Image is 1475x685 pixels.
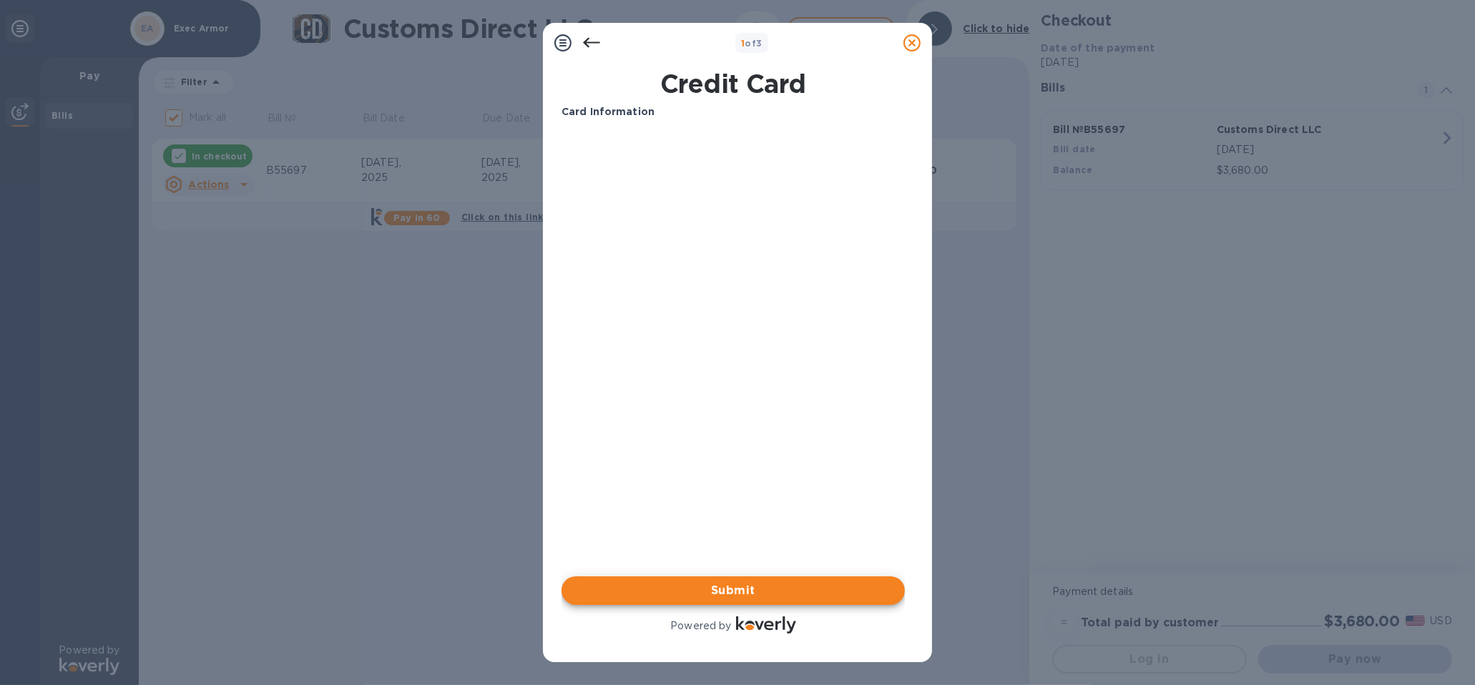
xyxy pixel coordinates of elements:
b: Card Information [562,106,655,117]
span: Submit [573,582,893,599]
img: Logo [736,616,796,634]
button: Submit [562,576,905,605]
iframe: Your browser does not support iframes [562,131,905,238]
p: Powered by [670,619,731,634]
span: 1 [741,38,745,49]
h1: Credit Card [556,69,911,99]
b: of 3 [741,38,763,49]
